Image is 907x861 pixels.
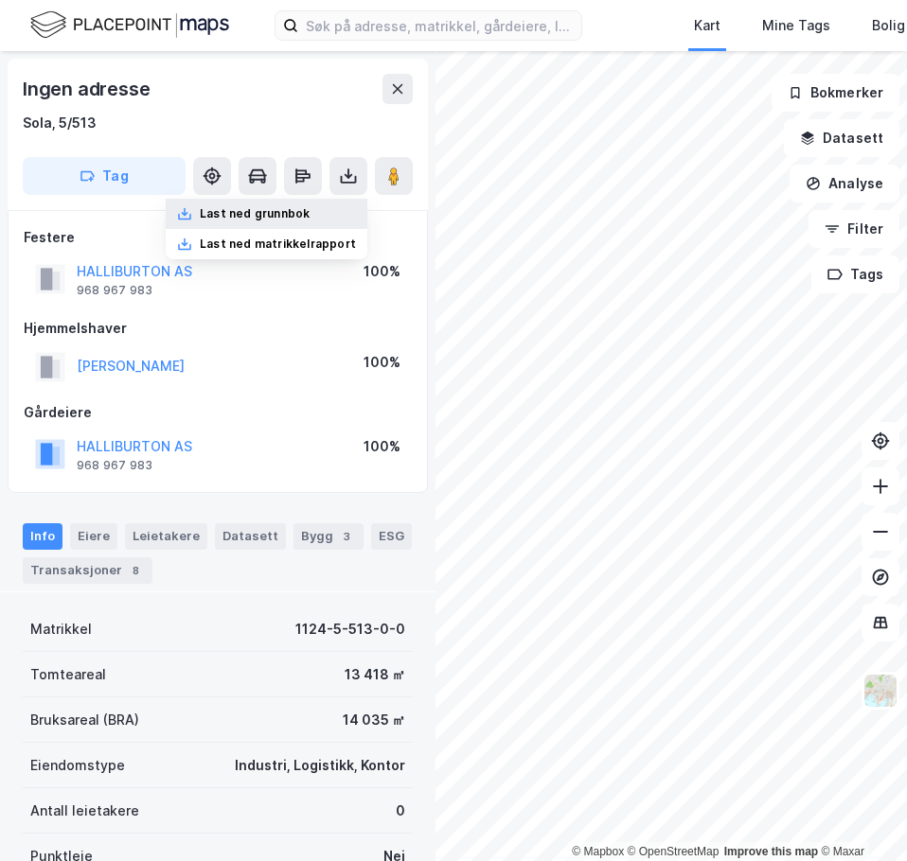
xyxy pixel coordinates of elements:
div: Gårdeiere [24,401,412,424]
div: Transaksjoner [23,557,152,584]
div: 13 418 ㎡ [345,663,405,686]
img: Z [863,673,898,709]
div: Bygg [293,523,364,550]
div: Mine Tags [762,14,830,37]
div: Ingen adresse [23,74,153,104]
div: Festere [24,226,412,249]
img: logo.f888ab2527a4732fd821a326f86c7f29.svg [30,9,229,42]
div: 100% [364,435,400,458]
a: Improve this map [724,845,818,858]
div: Kontrollprogram for chat [812,770,907,861]
div: 100% [364,351,400,374]
div: Industri, Logistikk, Kontor [235,754,405,777]
input: Søk på adresse, matrikkel, gårdeiere, leietakere eller personer [298,11,581,40]
div: Leietakere [125,523,207,550]
div: Antall leietakere [30,799,139,822]
iframe: Chat Widget [812,770,907,861]
button: Filter [809,210,899,248]
button: Tag [23,157,186,195]
div: Last ned grunnbok [200,206,310,221]
div: 3 [337,527,356,546]
a: Mapbox [572,845,624,858]
div: Hjemmelshaver [24,317,412,340]
div: ESG [371,523,412,550]
div: 14 035 ㎡ [343,709,405,731]
button: Bokmerker [772,74,899,112]
button: Datasett [784,119,899,157]
div: Kart [694,14,720,37]
a: OpenStreetMap [628,845,720,858]
div: 0 [396,799,405,822]
button: Analyse [790,165,899,202]
button: Tags [811,255,899,293]
div: 968 967 983 [77,458,152,473]
div: 8 [126,561,145,580]
div: Info [23,523,62,550]
div: Sola, 5/513 [23,112,97,134]
div: Bolig [872,14,905,37]
div: 968 967 983 [77,283,152,298]
div: 100% [364,260,400,283]
div: Tomteareal [30,663,106,686]
div: Eiere [70,523,117,550]
div: Bruksareal (BRA) [30,709,139,731]
div: Matrikkel [30,618,92,641]
div: 1124-5-513-0-0 [295,618,405,641]
div: Datasett [215,523,286,550]
div: Eiendomstype [30,754,125,777]
div: Last ned matrikkelrapport [200,237,356,252]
